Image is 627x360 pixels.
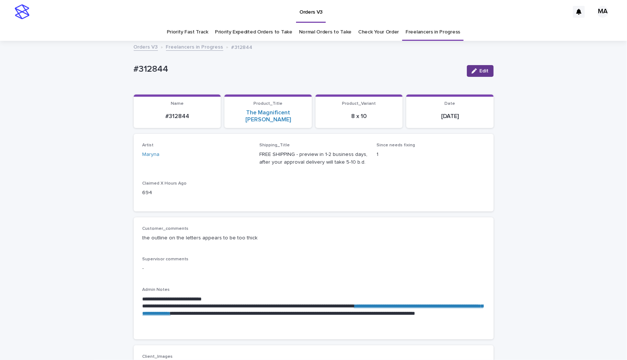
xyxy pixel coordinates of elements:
[259,143,290,147] span: Shipping_Title
[376,151,485,158] p: 1
[229,109,307,123] a: The Magnificent [PERSON_NAME]
[299,24,352,41] a: Normal Orders to Take
[143,354,173,359] span: Client_Images
[406,24,460,41] a: Freelancers in Progress
[358,24,399,41] a: Check Your Order
[259,151,368,166] p: FREE SHIPPING - preview in 1-2 business days, after your approval delivery will take 5-10 b.d.
[215,24,292,41] a: Priority Expedited Orders to Take
[143,151,160,158] a: Maryna
[342,101,376,106] span: Product_Variant
[376,143,415,147] span: Since needs fixing
[15,4,29,19] img: stacker-logo-s-only.png
[166,42,223,51] a: Freelancers in Progress
[143,257,189,261] span: Supervisor comments
[444,101,455,106] span: Date
[143,189,251,197] p: 694
[253,101,282,106] span: Product_Title
[143,181,187,186] span: Claimed X Hours Ago
[143,143,154,147] span: Artist
[143,234,485,242] p: the outline on the letters appears to be too thick
[320,113,399,120] p: 8 x 10
[231,43,253,51] p: #312844
[597,6,609,18] div: MA
[143,265,485,272] p: -
[143,227,189,231] span: Customer_comments
[167,24,208,41] a: Priority Fast Track
[134,42,158,51] a: Orders V3
[171,101,184,106] span: Name
[467,65,494,77] button: Edit
[411,113,489,120] p: [DATE]
[138,113,217,120] p: #312844
[480,68,489,74] span: Edit
[143,288,170,292] span: Admin Notes
[134,64,461,75] p: #312844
